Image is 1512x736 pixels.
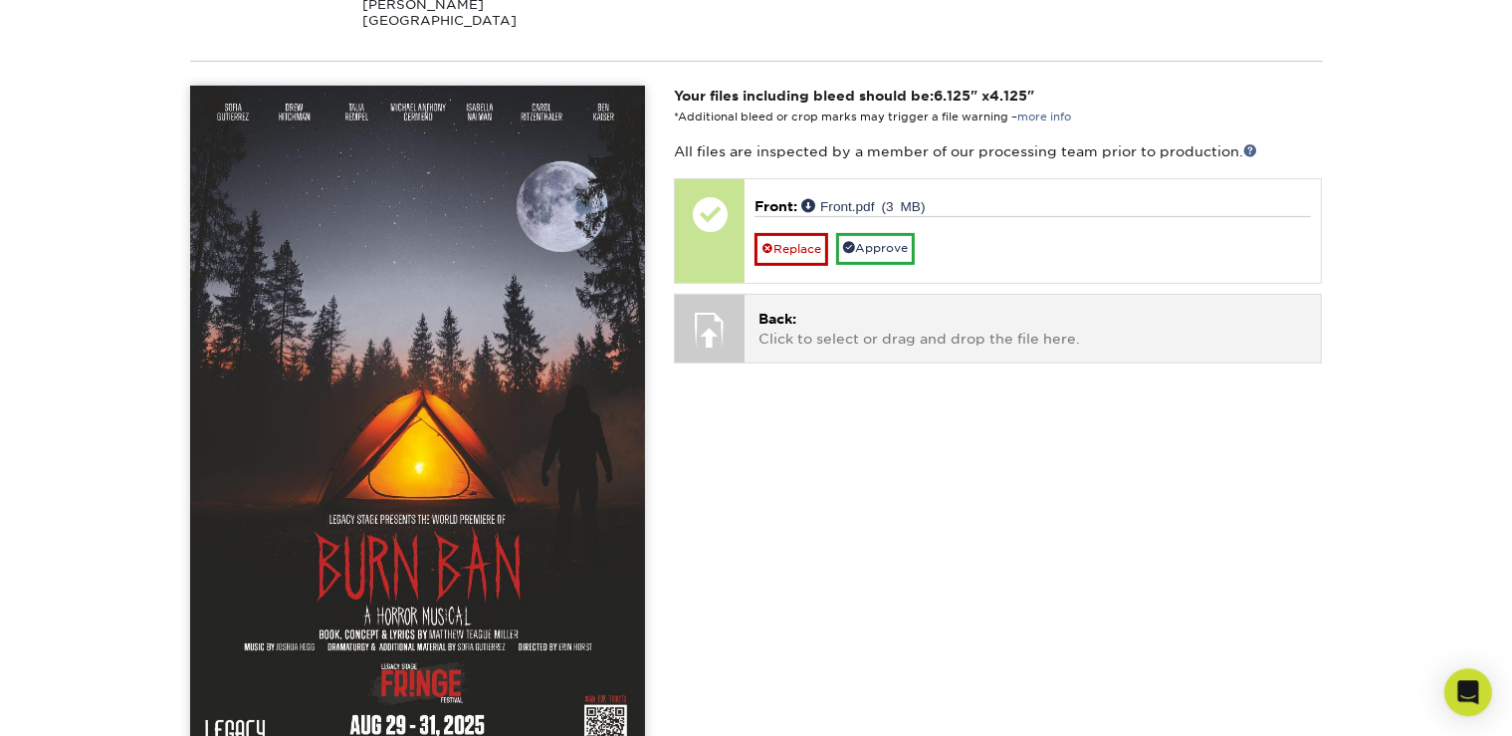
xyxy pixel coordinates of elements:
iframe: Google Customer Reviews [5,675,169,729]
a: Approve [836,233,915,264]
a: Front.pdf (3 MB) [801,198,925,212]
small: *Additional bleed or crop marks may trigger a file warning – [674,111,1071,123]
span: 4.125 [989,88,1027,104]
span: Front: [755,198,797,214]
a: more info [1017,111,1071,123]
a: Replace [755,233,828,265]
p: Click to select or drag and drop the file here. [758,309,1307,350]
div: Open Intercom Messenger [1444,668,1492,716]
span: Back: [758,311,796,327]
p: All files are inspected by a member of our processing team prior to production. [674,141,1322,161]
strong: Your files including bleed should be: " x " [674,88,1034,104]
span: 6.125 [934,88,971,104]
